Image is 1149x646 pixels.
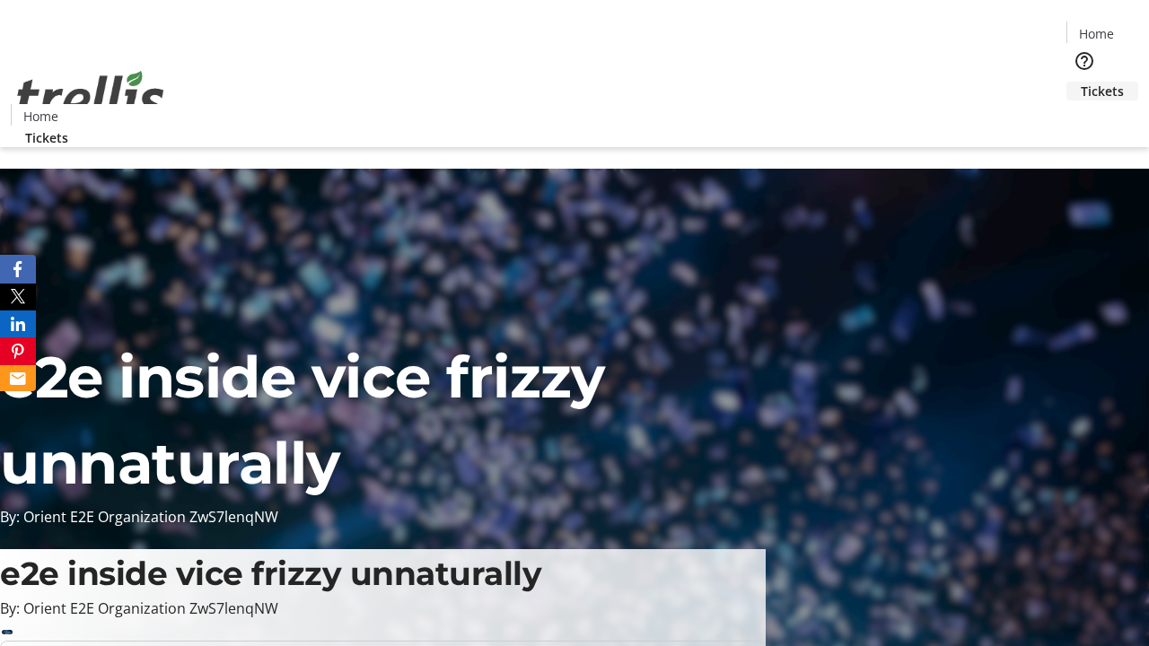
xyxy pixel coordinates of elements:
[12,107,69,126] a: Home
[1067,24,1125,43] a: Home
[1079,24,1114,43] span: Home
[1066,100,1102,136] button: Cart
[23,107,58,126] span: Home
[11,51,171,141] img: Orient E2E Organization ZwS7lenqNW's Logo
[1081,82,1124,100] span: Tickets
[25,128,68,147] span: Tickets
[11,128,83,147] a: Tickets
[1066,82,1138,100] a: Tickets
[1066,43,1102,79] button: Help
